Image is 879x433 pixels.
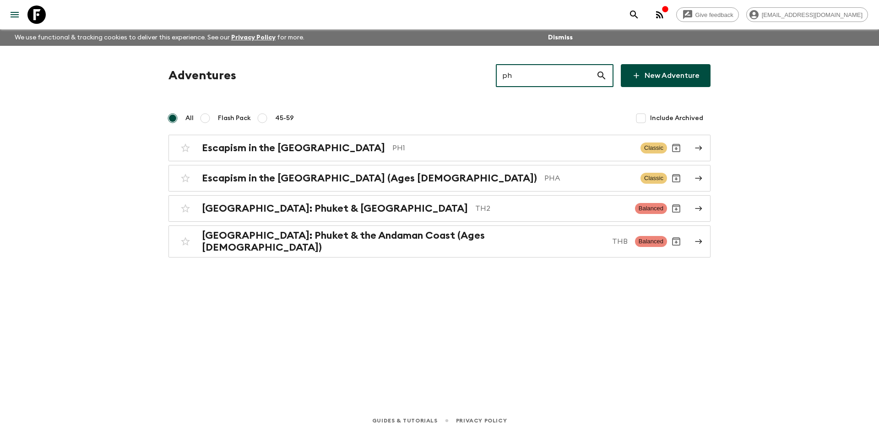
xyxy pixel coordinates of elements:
span: Include Archived [650,114,703,123]
a: Escapism in the [GEOGRAPHIC_DATA] (Ages [DEMOGRAPHIC_DATA])PHAClassicArchive [168,165,711,192]
span: 45-59 [275,114,294,123]
a: Guides & Tutorials [372,416,438,426]
a: [GEOGRAPHIC_DATA]: Phuket & [GEOGRAPHIC_DATA]TH2BalancedArchive [168,195,711,222]
h2: [GEOGRAPHIC_DATA]: Phuket & [GEOGRAPHIC_DATA] [202,203,468,214]
button: Archive [667,169,685,187]
h2: Escapism in the [GEOGRAPHIC_DATA] [202,142,385,154]
a: Give feedback [676,7,739,22]
button: search adventures [625,5,643,24]
a: Privacy Policy [231,34,276,41]
h2: [GEOGRAPHIC_DATA]: Phuket & the Andaman Coast (Ages [DEMOGRAPHIC_DATA]) [202,230,605,253]
a: [GEOGRAPHIC_DATA]: Phuket & the Andaman Coast (Ages [DEMOGRAPHIC_DATA])THBBalancedArchive [168,225,711,258]
span: Balanced [635,236,667,247]
a: Privacy Policy [456,416,507,426]
button: Dismiss [546,31,575,44]
h2: Escapism in the [GEOGRAPHIC_DATA] (Ages [DEMOGRAPHIC_DATA]) [202,172,537,184]
button: Archive [667,199,685,218]
p: PH1 [392,143,633,153]
div: [EMAIL_ADDRESS][DOMAIN_NAME] [746,7,868,22]
p: THB [612,236,628,247]
span: Classic [640,143,667,153]
a: Escapism in the [GEOGRAPHIC_DATA]PH1ClassicArchive [168,135,711,161]
input: e.g. AR1, Argentina [496,63,596,88]
span: Flash Pack [218,114,251,123]
p: PHA [544,173,633,184]
button: Archive [667,232,685,251]
h1: Adventures [168,66,236,85]
a: New Adventure [621,64,711,87]
p: TH2 [475,203,628,214]
span: Classic [640,173,667,184]
span: Balanced [635,203,667,214]
p: We use functional & tracking cookies to deliver this experience. See our for more. [11,29,308,46]
button: menu [5,5,24,24]
button: Archive [667,139,685,157]
span: All [185,114,194,123]
span: [EMAIL_ADDRESS][DOMAIN_NAME] [757,11,868,18]
span: Give feedback [690,11,738,18]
